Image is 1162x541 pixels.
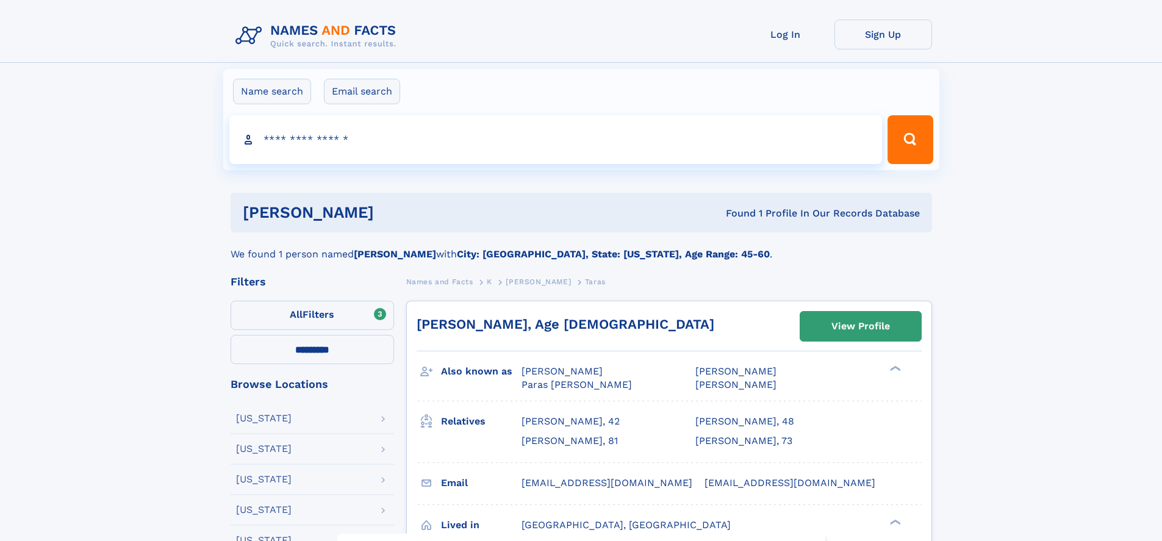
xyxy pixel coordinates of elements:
span: [PERSON_NAME] [506,278,571,286]
h1: [PERSON_NAME] [243,205,550,220]
label: Name search [233,79,311,104]
h3: Relatives [441,411,522,432]
span: [EMAIL_ADDRESS][DOMAIN_NAME] [705,477,875,489]
div: [US_STATE] [236,414,292,423]
div: Filters [231,276,394,287]
span: [GEOGRAPHIC_DATA], [GEOGRAPHIC_DATA] [522,519,731,531]
span: All [290,309,303,320]
label: Filters [231,301,394,330]
div: [US_STATE] [236,444,292,454]
b: City: [GEOGRAPHIC_DATA], State: [US_STATE], Age Range: 45-60 [457,248,770,260]
div: [US_STATE] [236,505,292,515]
div: We found 1 person named with . [231,232,932,262]
span: [EMAIL_ADDRESS][DOMAIN_NAME] [522,477,692,489]
input: search input [229,115,883,164]
h3: Also known as [441,361,522,382]
div: ❯ [887,365,902,373]
a: Log In [737,20,834,49]
a: [PERSON_NAME], Age [DEMOGRAPHIC_DATA] [417,317,714,332]
div: View Profile [831,312,890,340]
span: Taras [585,278,606,286]
span: Paras [PERSON_NAME] [522,379,632,390]
div: Found 1 Profile In Our Records Database [550,207,920,220]
a: [PERSON_NAME] [506,274,571,289]
div: Browse Locations [231,379,394,390]
h3: Lived in [441,515,522,536]
a: Sign Up [834,20,932,49]
span: K [487,278,492,286]
a: Names and Facts [406,274,473,289]
div: [US_STATE] [236,475,292,484]
button: Search Button [888,115,933,164]
span: [PERSON_NAME] [695,365,776,377]
a: K [487,274,492,289]
a: View Profile [800,312,921,341]
label: Email search [324,79,400,104]
div: ❯ [887,518,902,526]
a: [PERSON_NAME], 73 [695,434,792,448]
b: [PERSON_NAME] [354,248,436,260]
span: [PERSON_NAME] [695,379,776,390]
a: [PERSON_NAME], 42 [522,415,620,428]
a: [PERSON_NAME], 48 [695,415,794,428]
h3: Email [441,473,522,493]
img: Logo Names and Facts [231,20,406,52]
span: [PERSON_NAME] [522,365,603,377]
a: [PERSON_NAME], 81 [522,434,618,448]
